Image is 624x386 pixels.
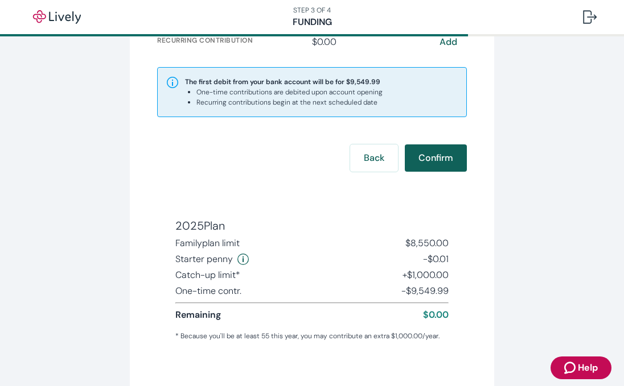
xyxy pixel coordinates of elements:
span: Starter penny [175,252,233,266]
h4: 2025 Plan [175,217,449,234]
button: Add [430,35,467,49]
strong: The first debit from your bank account will be for $9,549.99 [185,77,380,86]
li: Recurring contributions begin at the next scheduled date [196,97,383,107]
span: + $1,000.00 [403,268,449,282]
span: -$0.01 [423,252,449,266]
span: - $9,549.99 [401,284,449,298]
li: One-time contributions are debited upon account opening [196,87,383,97]
img: Lively [25,10,89,24]
span: One-time contr. [175,284,241,298]
span: Catch-up limit* [175,268,240,282]
div: * Because you'll be at least 55 this year, you may contribute an extra $1,000.00 /year. [175,331,449,341]
button: Confirm [405,144,467,172]
button: Zendesk support iconHelp [551,356,611,379]
div: $0.00 [312,35,425,49]
button: Back [350,144,398,172]
span: $8,550.00 [405,236,449,250]
span: Help [578,361,598,375]
span: $0.00 [423,308,449,322]
svg: Starter penny details [237,254,249,265]
button: Log out [574,3,606,31]
div: Recurring contribution [157,35,307,49]
span: Remaining [175,308,221,322]
span: Family plan limit [175,236,240,250]
button: Lively will contribute $0.01 to establish your account [237,252,249,266]
svg: Zendesk support icon [564,361,578,375]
